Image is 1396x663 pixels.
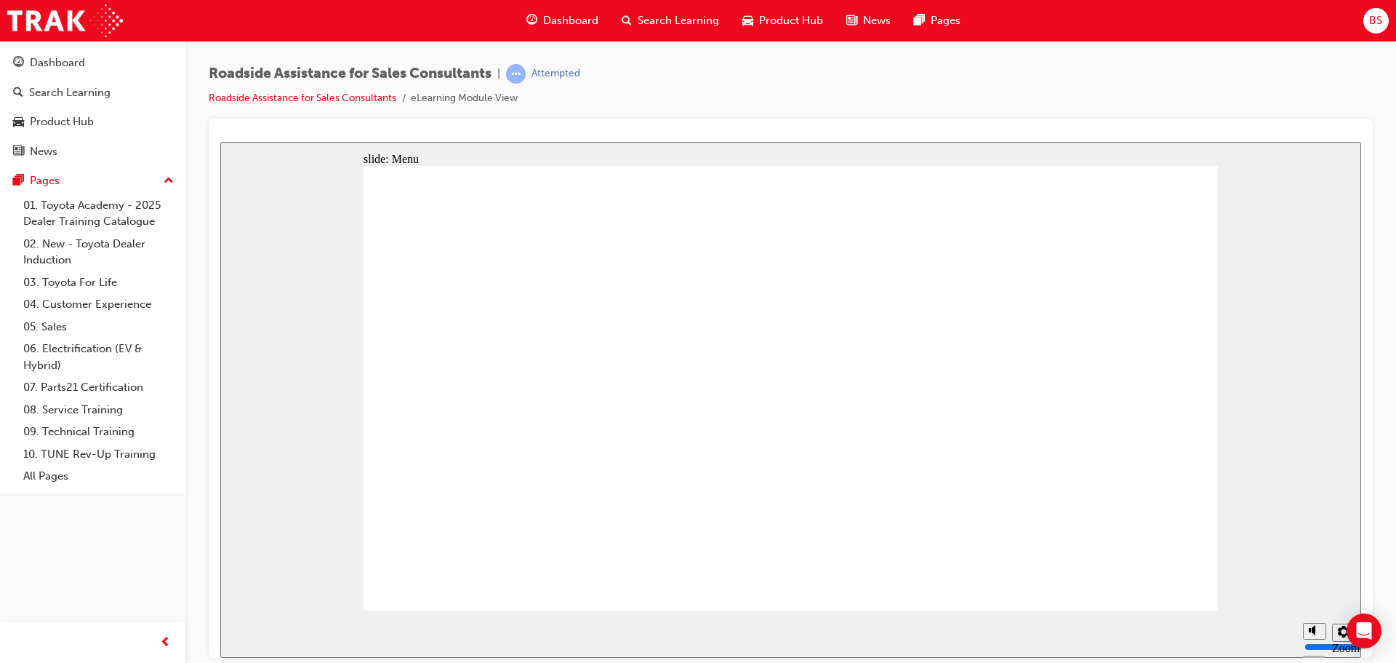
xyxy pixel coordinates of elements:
[17,338,180,376] a: 06. Electrification (EV & Hybrid)
[209,92,396,104] a: Roadside Assistance for Sales Consultants
[863,12,891,29] span: News
[411,90,518,107] li: eLearning Module View
[7,4,123,37] img: Trak
[902,6,972,36] a: pages-iconPages
[13,175,24,188] span: pages-icon
[1112,482,1135,500] button: Settings
[13,116,24,129] span: car-icon
[6,138,180,165] a: News
[6,49,180,76] a: Dashboard
[30,172,60,189] div: Pages
[17,293,180,316] a: 04. Customer Experience
[17,233,180,271] a: 02. New - Toyota Dealer Induction
[1369,12,1382,29] span: BS
[526,12,537,30] span: guage-icon
[515,6,610,36] a: guage-iconDashboard
[13,146,24,159] span: news-icon
[17,465,180,488] a: All Pages
[742,12,753,30] span: car-icon
[759,12,823,29] span: Product Hub
[17,421,180,443] a: 09. Technical Training
[610,6,731,36] a: search-iconSearch Learning
[6,108,180,135] a: Product Hub
[543,12,598,29] span: Dashboard
[30,55,85,71] div: Dashboard
[531,67,580,81] div: Attempted
[638,12,719,29] span: Search Learning
[13,87,23,100] span: search-icon
[931,12,960,29] span: Pages
[30,114,94,130] div: Product Hub
[13,57,24,70] span: guage-icon
[6,167,180,194] button: Pages
[846,12,857,30] span: news-icon
[497,65,500,82] span: |
[17,271,180,294] a: 03. Toyota For Life
[209,65,492,82] span: Roadside Assistance for Sales Consultants
[1112,500,1139,539] label: Zoom to fit
[17,376,180,399] a: 07. Parts21 Certification
[1084,499,1178,511] input: volume
[17,316,180,338] a: 05. Sales
[29,84,111,101] div: Search Learning
[914,12,925,30] span: pages-icon
[1363,8,1389,33] button: BS
[731,6,835,36] a: car-iconProduct Hub
[835,6,902,36] a: news-iconNews
[17,443,180,466] a: 10. TUNE Rev-Up Training
[622,12,632,30] span: search-icon
[1075,469,1134,516] div: misc controls
[17,399,180,421] a: 08. Service Training
[17,194,180,233] a: 01. Toyota Academy - 2025 Dealer Training Catalogue
[160,634,171,652] span: prev-icon
[1083,481,1106,498] button: Mute (Ctrl+Alt+M)
[506,64,526,84] span: learningRecordVerb_ATTEMPT-icon
[6,79,180,106] a: Search Learning
[164,172,174,191] span: up-icon
[30,143,57,160] div: News
[1347,614,1381,648] div: Open Intercom Messenger
[6,47,180,167] button: DashboardSearch LearningProduct HubNews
